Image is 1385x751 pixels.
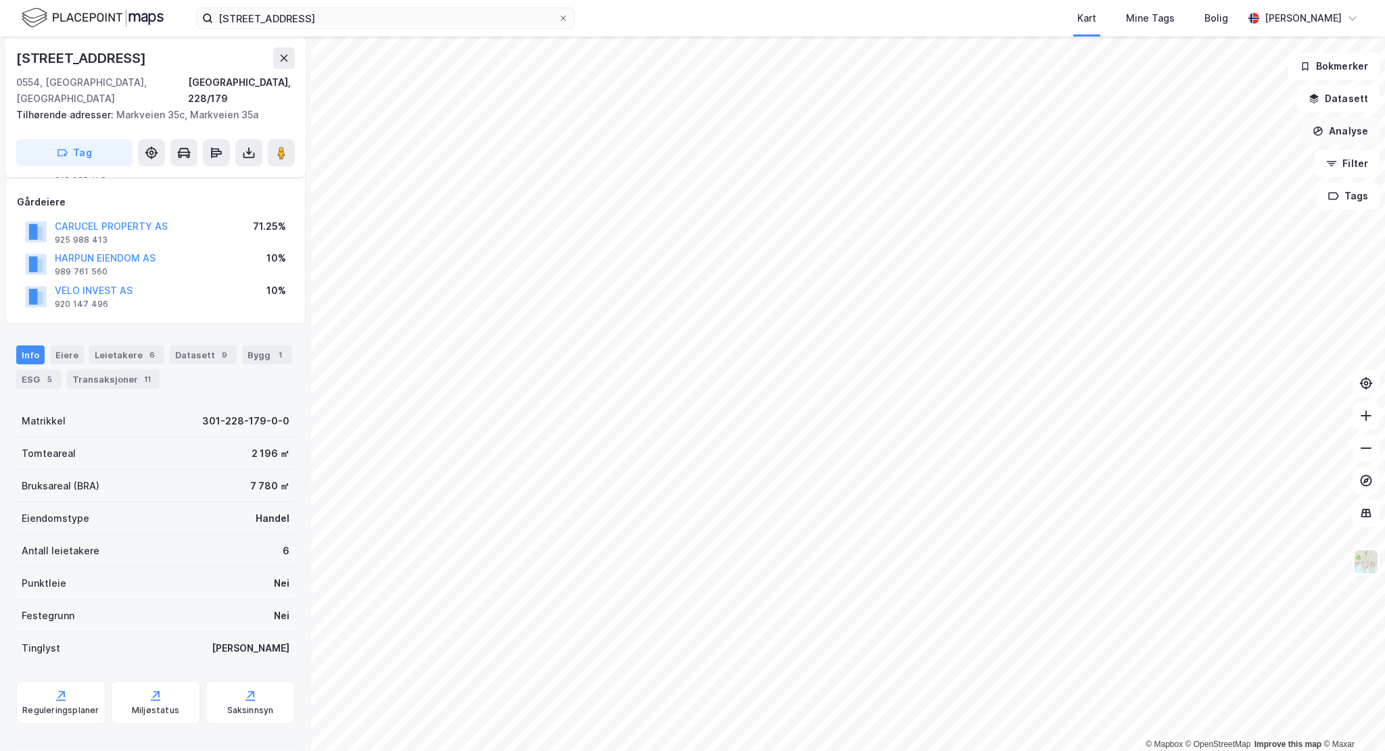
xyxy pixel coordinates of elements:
div: Kontrollprogram for chat [1317,686,1385,751]
div: Info [16,345,45,364]
a: OpenStreetMap [1186,740,1251,749]
img: Z [1353,549,1379,575]
input: Søk på adresse, matrikkel, gårdeiere, leietakere eller personer [213,8,558,28]
div: 2 196 ㎡ [252,445,289,462]
a: Improve this map [1254,740,1321,749]
button: Datasett [1297,85,1380,112]
div: Nei [274,575,289,591]
div: Bygg [242,345,292,364]
div: Datasett [170,345,237,364]
div: Gårdeiere [17,194,294,210]
div: 9 [218,348,231,362]
div: Punktleie [22,575,66,591]
div: 7 780 ㎡ [250,478,289,494]
button: Filter [1315,150,1380,177]
div: 925 988 413 [55,235,108,245]
div: 5 [43,372,56,386]
button: Tags [1317,183,1380,210]
div: Bolig [1204,10,1228,26]
div: 301-228-179-0-0 [202,413,289,429]
div: 920 147 496 [55,299,108,310]
div: 0554, [GEOGRAPHIC_DATA], [GEOGRAPHIC_DATA] [16,74,188,107]
div: 10% [266,283,286,299]
button: Tag [16,139,133,166]
div: Handel [256,510,289,527]
img: logo.f888ab2527a4732fd821a326f86c7f29.svg [22,6,164,30]
div: Festegrunn [22,608,74,624]
div: Saksinnsyn [227,705,274,716]
div: Mine Tags [1126,10,1175,26]
div: 10% [266,250,286,266]
div: Kart [1077,10,1096,26]
div: Eiere [50,345,84,364]
div: 6 [145,348,159,362]
button: Analyse [1301,118,1380,145]
div: 11 [141,372,154,386]
div: [GEOGRAPHIC_DATA], 228/179 [188,74,295,107]
div: Antall leietakere [22,543,99,559]
div: 1 [273,348,287,362]
div: Leietakere [89,345,164,364]
div: 71.25% [253,218,286,235]
div: [PERSON_NAME] [1265,10,1342,26]
div: Bruksareal (BRA) [22,478,99,494]
div: ESG [16,370,62,389]
div: [STREET_ADDRESS] [16,47,149,69]
div: Reguleringsplaner [22,705,99,716]
div: 6 [283,543,289,559]
div: Transaksjoner [67,370,160,389]
span: Tilhørende adresser: [16,109,116,120]
button: Bokmerker [1288,53,1380,80]
div: Markveien 35c, Markveien 35a [16,107,284,123]
div: [PERSON_NAME] [212,640,289,656]
iframe: Chat Widget [1317,686,1385,751]
div: Matrikkel [22,413,66,429]
div: Miljøstatus [132,705,179,716]
div: Eiendomstype [22,510,89,527]
div: Nei [274,608,289,624]
div: 989 761 560 [55,266,108,277]
div: Tomteareal [22,445,76,462]
a: Mapbox [1146,740,1183,749]
div: Tinglyst [22,640,60,656]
